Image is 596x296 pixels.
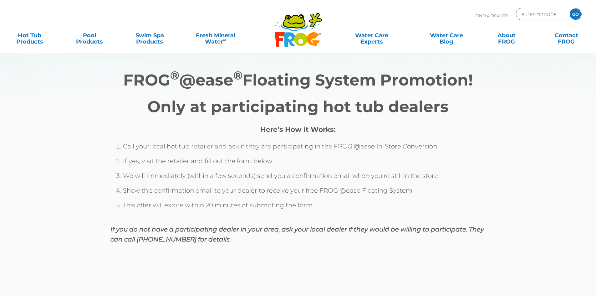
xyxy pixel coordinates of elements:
[123,141,486,156] li: Call your local hot tub retailer and ask if they are participating in the FROG @ease In-Store Con...
[123,70,170,90] strong: FROG
[123,156,486,171] li: If yes, visit the retailer and fill out the form below
[475,8,508,23] p: Find A Dealer
[223,37,226,42] sup: ∞
[179,70,233,90] strong: @ease
[233,68,242,82] sup: ®
[66,29,113,42] a: PoolProducts
[186,29,245,42] a: Fresh MineralWater∞
[334,29,410,42] a: Water CareExperts
[123,200,486,215] li: This offer will expire within 20 minutes of submitting the form
[123,171,486,185] li: We will immediately (within a few seconds) send you a confirmation email when you’re still in the...
[570,8,581,20] input: GO
[6,29,53,42] a: Hot TubProducts
[242,70,473,90] strong: Floating System Promotion!
[123,185,486,200] li: Show this confirmation email to your dealer to receive your free FROG @ease Floating System
[483,29,530,42] a: AboutFROG
[126,29,173,42] a: Swim SpaProducts
[423,29,470,42] a: Water CareBlog
[543,29,590,42] a: ContactFROG
[260,125,336,134] strong: Here’s How it Works:
[170,68,179,82] sup: ®
[521,10,563,19] input: Zip Code Form
[147,97,449,116] strong: Only at participating hot tub dealers
[110,226,484,243] em: If you do not have a participating dealer in your area, ask your local dealer if they would be wi...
